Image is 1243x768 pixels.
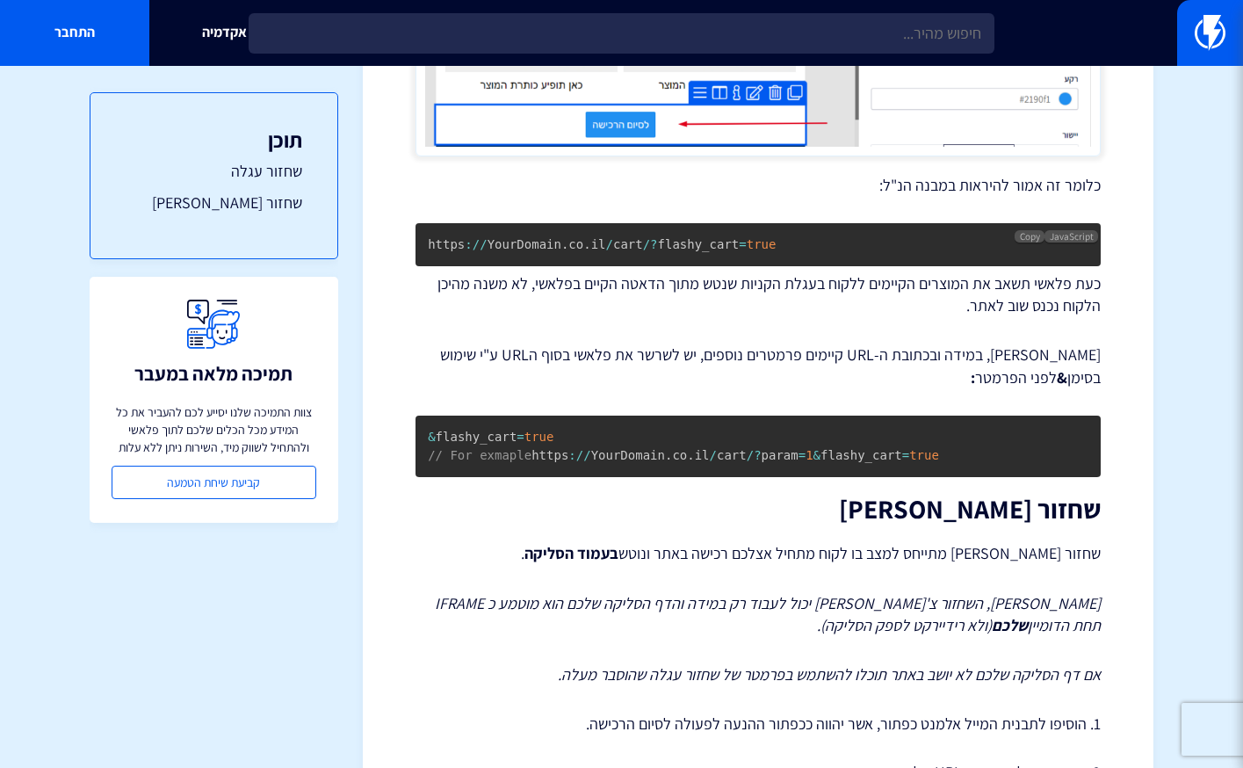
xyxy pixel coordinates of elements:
[710,448,717,462] span: /
[416,272,1101,317] p: כעת פלאשי תשאב את המוצרים הקיימים ללקוח בעגלת הקניות שנטש מתוך הדאטה הקיים בפלאשי, לא משנה מהיכן ...
[480,237,487,251] span: /
[524,430,554,444] span: true
[687,448,694,462] span: .
[134,363,293,384] h3: תמיכה מלאה במעבר
[435,593,1101,636] em: [PERSON_NAME], השחזור צ'[PERSON_NAME] יכול לעבוד רק במידה והדף הסליקה שלכם הוא מוטמע כ IFRAME תחת...
[428,448,531,462] span: // For exmaple
[583,237,590,251] span: .
[576,448,583,462] span: /
[747,448,754,462] span: /
[112,466,316,499] a: קביעת שיחת הטמעה
[606,237,613,251] span: /
[561,237,568,251] span: .
[112,403,316,456] p: צוות התמיכה שלנו יסייע לכם להעביר את כל המידע מכל הכלים שלכם לתוך פלאשי ולהתחיל לשווק מיד, השירות...
[428,237,776,251] code: https YourDomain co il cart flashy_cart
[1015,230,1044,243] button: Copy
[806,448,813,462] span: 1
[1057,367,1067,388] strong: &
[416,713,1101,735] p: 1. הוסיפו לתבנית המייל אלמנט כפתור, אשר יהווה ככפתור ההנעה לפעולה לסיום הרכישה.
[428,430,939,462] code: flashy_cart https YourDomain co il cart param flashy_cart
[473,237,480,251] span: /
[126,160,302,183] a: שחזור עגלה
[558,664,1101,685] em: אם דף הסליקה שלכם לא יושב באתר תוכלו להשתמש בפרמטר של שחזור עגלה שהוסבר מעלה.
[249,13,994,54] input: חיפוש מהיר...
[416,541,1101,566] p: שחזור [PERSON_NAME] מתייחס למצב בו לקוח מתחיל אצלכם רכישה באתר ונוטש .
[428,430,435,444] span: &
[799,448,806,462] span: =
[665,448,672,462] span: .
[126,128,302,151] h3: תוכן
[126,192,302,214] a: שחזור [PERSON_NAME]
[754,448,761,462] span: ?
[813,448,820,462] span: &
[992,615,1028,635] strong: שלכם
[517,430,524,444] span: =
[650,237,657,251] span: ?
[909,448,939,462] span: true
[568,448,575,462] span: :
[416,174,1101,197] p: כלומר זה אמור להיראות במבנה הנ"ל:
[902,448,909,462] span: =
[416,495,1101,524] h2: שחזור [PERSON_NAME]
[1020,230,1040,243] span: Copy
[524,543,618,563] strong: בעמוד הסליקה
[739,237,746,251] span: =
[643,237,650,251] span: /
[971,367,975,388] strong: :
[583,448,590,462] span: /
[416,344,1101,388] p: [PERSON_NAME], במידה ובכתובת ה-URL קיימים פרמטרים נוספים, יש לשרשר את פלאשי בסוף הURL ע"י שימוש ב...
[747,237,777,251] span: true
[1044,230,1098,243] span: JavaScript
[465,237,472,251] span: :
